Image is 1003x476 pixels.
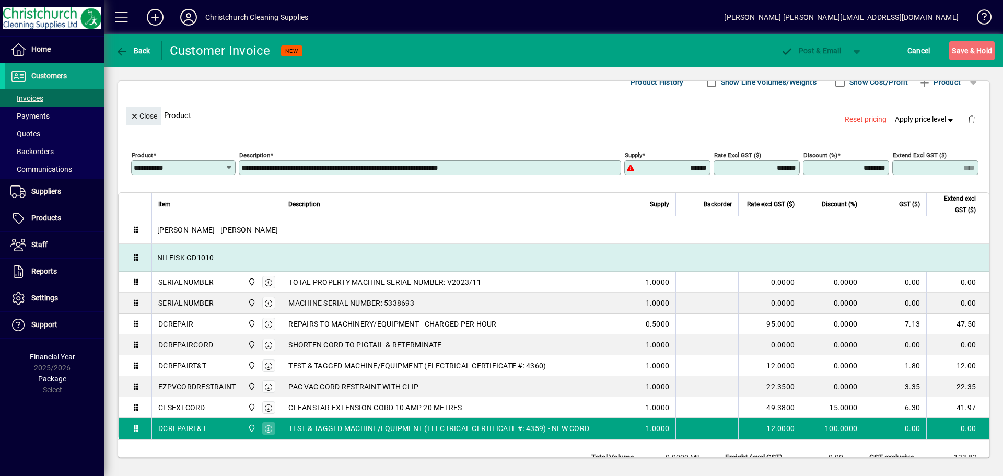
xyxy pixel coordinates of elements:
[245,381,257,392] span: Christchurch Cleaning Supplies Ltd
[138,8,172,27] button: Add
[780,47,841,55] span: ost & Email
[952,42,992,59] span: ave & Hold
[5,125,104,143] a: Quotes
[864,418,926,439] td: 0.00
[285,48,298,54] span: NEW
[913,73,966,91] button: Product
[288,199,320,210] span: Description
[646,361,670,371] span: 1.0000
[719,77,817,87] label: Show Line Volumes/Weights
[847,77,908,87] label: Show Cost/Profit
[952,47,956,55] span: S
[926,418,989,439] td: 0.00
[104,41,162,60] app-page-header-button: Back
[288,423,589,434] span: TEST & TAGGED MACHINE/EQUIPMENT (ELECTRICAL CERTIFICATE #: 4359) - NEW CORD
[5,89,104,107] a: Invoices
[31,72,67,80] span: Customers
[10,165,72,173] span: Communications
[926,397,989,418] td: 41.97
[949,41,995,60] button: Save & Hold
[31,294,58,302] span: Settings
[646,277,670,287] span: 1.0000
[113,41,153,60] button: Back
[288,361,546,371] span: TEST & TAGGED MACHINE/EQUIPMENT (ELECTRICAL CERTIFICATE #: 4360)
[288,381,418,392] span: PAC VAC CORD RESTRAINT WITH CLIP
[801,314,864,334] td: 0.0000
[10,112,50,120] span: Payments
[118,96,989,134] div: Product
[747,199,795,210] span: Rate excl GST ($)
[650,199,669,210] span: Supply
[38,375,66,383] span: Package
[799,47,803,55] span: P
[158,340,213,350] div: DCREPAIRCORD
[745,319,795,329] div: 95.0000
[31,187,61,195] span: Suppliers
[158,402,205,413] div: CLSEXTCORD
[5,259,104,285] a: Reports
[288,319,496,329] span: REPAIRS TO MACHINERY/EQUIPMENT - CHARGED PER HOUR
[907,42,930,59] span: Cancel
[841,110,891,129] button: Reset pricing
[745,402,795,413] div: 49.3800
[5,205,104,231] a: Products
[5,107,104,125] a: Payments
[801,355,864,376] td: 0.0000
[625,152,642,159] mat-label: Supply
[31,320,57,329] span: Support
[864,376,926,397] td: 3.35
[959,107,984,132] button: Delete
[288,402,462,413] span: CLEANSTAR EXTENSION CORD 10 AMP 20 METRES
[586,451,649,464] td: Total Volume
[646,381,670,392] span: 1.0000
[245,423,257,434] span: Christchurch Cleaning Supplies Ltd
[864,314,926,334] td: 7.13
[646,298,670,308] span: 1.0000
[895,114,955,125] span: Apply price level
[646,340,670,350] span: 1.0000
[899,199,920,210] span: GST ($)
[10,130,40,138] span: Quotes
[720,451,793,464] td: Freight (excl GST)
[205,9,308,26] div: Christchurch Cleaning Supplies
[803,152,837,159] mat-label: Discount (%)
[245,339,257,351] span: Christchurch Cleaning Supplies Ltd
[864,451,927,464] td: GST exclusive
[926,272,989,293] td: 0.00
[158,277,214,287] div: SERIALNUMBER
[646,319,670,329] span: 0.5000
[905,41,933,60] button: Cancel
[158,423,206,434] div: DCREPAIRT&T
[745,277,795,287] div: 0.0000
[5,179,104,205] a: Suppliers
[158,361,206,371] div: DCREPAIRT&T
[288,340,441,350] span: SHORTEN CORD TO PIGTAIL & RETERMINATE
[5,312,104,338] a: Support
[626,73,688,91] button: Product History
[646,423,670,434] span: 1.0000
[926,314,989,334] td: 47.50
[933,193,976,216] span: Extend excl GST ($)
[152,244,989,271] div: NILFISK GD1010
[10,147,54,156] span: Backorders
[745,340,795,350] div: 0.0000
[822,199,857,210] span: Discount (%)
[158,298,214,308] div: SERIALNUMBER
[704,199,732,210] span: Backorder
[172,8,205,27] button: Profile
[115,47,150,55] span: Back
[801,418,864,439] td: 100.0000
[926,334,989,355] td: 0.00
[801,293,864,314] td: 0.0000
[31,267,57,275] span: Reports
[801,334,864,355] td: 0.0000
[30,353,75,361] span: Financial Year
[926,355,989,376] td: 12.00
[123,111,164,120] app-page-header-button: Close
[926,293,989,314] td: 0.00
[864,272,926,293] td: 0.00
[649,451,712,464] td: 0.0000 M³
[724,9,959,26] div: [PERSON_NAME] [PERSON_NAME][EMAIL_ADDRESS][DOMAIN_NAME]
[745,423,795,434] div: 12.0000
[10,94,43,102] span: Invoices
